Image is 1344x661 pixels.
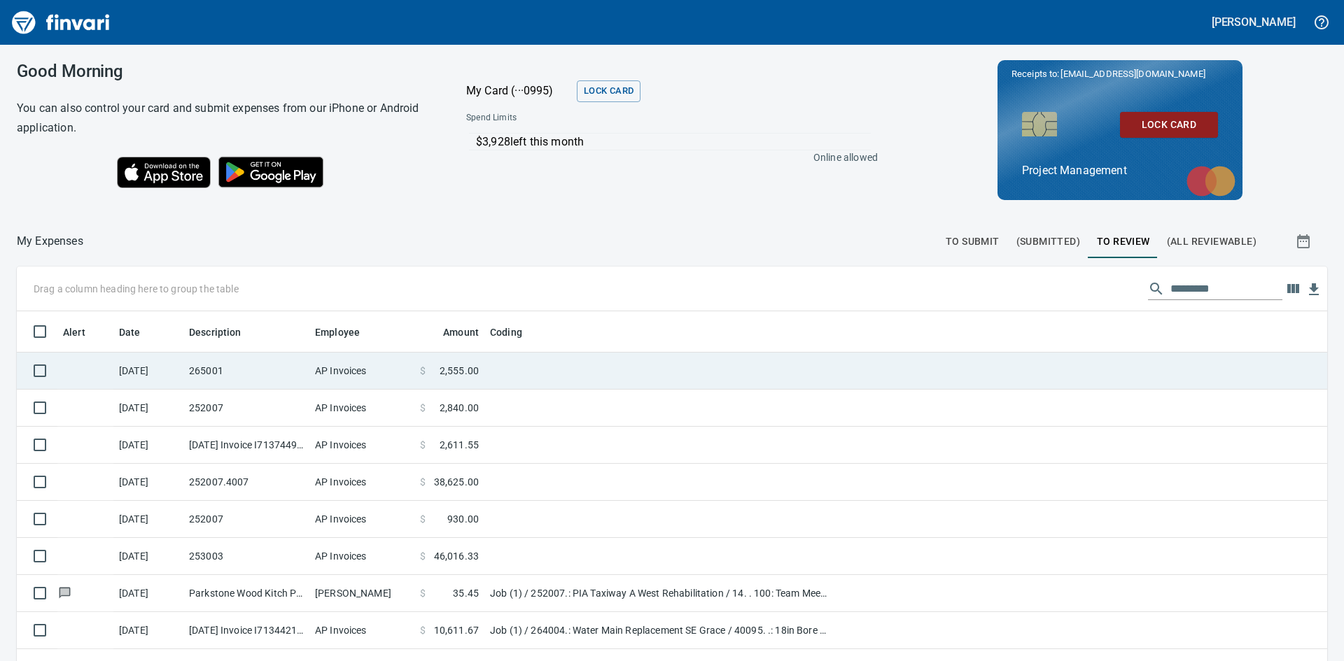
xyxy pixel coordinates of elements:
[17,99,431,138] h6: You can also control your card and submit expenses from our iPhone or Android application.
[434,549,479,563] span: 46,016.33
[420,586,426,600] span: $
[466,111,696,125] span: Spend Limits
[113,390,183,427] td: [DATE]
[1120,112,1218,138] button: Lock Card
[309,501,414,538] td: AP Invoices
[1282,225,1327,258] button: Show transactions within a particular date range
[34,282,239,296] p: Drag a column heading here to group the table
[309,390,414,427] td: AP Invoices
[584,83,633,99] span: Lock Card
[63,324,85,341] span: Alert
[476,134,871,150] p: $3,928 left this month
[484,575,834,612] td: Job (1) / 252007.: PIA Taxiway A West Rehabilitation / 14. . 100: Team Meetings / 5: Other
[17,62,431,81] h3: Good Morning
[113,427,183,464] td: [DATE]
[315,324,360,341] span: Employee
[453,586,479,600] span: 35.45
[443,324,479,341] span: Amount
[1059,67,1206,80] span: [EMAIL_ADDRESS][DOMAIN_NAME]
[8,6,113,39] img: Finvari
[309,575,414,612] td: [PERSON_NAME]
[1167,233,1256,250] span: (All Reviewable)
[420,549,426,563] span: $
[113,501,183,538] td: [DATE]
[440,364,479,378] span: 2,555.00
[183,353,309,390] td: 265001
[1016,233,1080,250] span: (Submitted)
[1011,67,1228,81] p: Receipts to:
[1303,279,1324,300] button: Download table
[490,324,540,341] span: Coding
[946,233,1000,250] span: To Submit
[1131,116,1207,134] span: Lock Card
[211,149,331,195] img: Get it on Google Play
[447,512,479,526] span: 930.00
[420,401,426,415] span: $
[183,464,309,501] td: 252007.4007
[420,364,426,378] span: $
[440,438,479,452] span: 2,611.55
[484,612,834,649] td: Job (1) / 264004.: Water Main Replacement SE Grace / 40095. .: 18in Bore Casing / 3: Material
[113,464,183,501] td: [DATE]
[189,324,241,341] span: Description
[577,80,640,102] button: Lock Card
[63,324,104,341] span: Alert
[309,427,414,464] td: AP Invoices
[1179,159,1242,204] img: mastercard.svg
[420,623,426,637] span: $
[309,353,414,390] td: AP Invoices
[119,324,159,341] span: Date
[183,427,309,464] td: [DATE] Invoice I7137449 from [PERSON_NAME] Company Inc. (1-10431)
[117,157,211,188] img: Download on the App Store
[1282,278,1303,299] button: Choose columns to display
[183,538,309,575] td: 253003
[420,512,426,526] span: $
[466,83,571,99] p: My Card (···0995)
[57,588,72,597] span: Has messages
[113,612,183,649] td: [DATE]
[1208,11,1299,33] button: [PERSON_NAME]
[440,401,479,415] span: 2,840.00
[113,538,183,575] td: [DATE]
[1212,15,1296,29] h5: [PERSON_NAME]
[17,233,83,250] nav: breadcrumb
[183,575,309,612] td: Parkstone Wood Kitch Portland OR
[455,150,878,164] p: Online allowed
[309,464,414,501] td: AP Invoices
[309,538,414,575] td: AP Invoices
[113,575,183,612] td: [DATE]
[315,324,378,341] span: Employee
[17,233,83,250] p: My Expenses
[420,475,426,489] span: $
[113,353,183,390] td: [DATE]
[1097,233,1150,250] span: To Review
[309,612,414,649] td: AP Invoices
[183,390,309,427] td: 252007
[434,623,479,637] span: 10,611.67
[119,324,141,341] span: Date
[490,324,522,341] span: Coding
[420,438,426,452] span: $
[425,324,479,341] span: Amount
[434,475,479,489] span: 38,625.00
[183,501,309,538] td: 252007
[1022,162,1218,179] p: Project Management
[189,324,260,341] span: Description
[183,612,309,649] td: [DATE] Invoice I7134421 from [PERSON_NAME] Company Inc. (1-10431)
